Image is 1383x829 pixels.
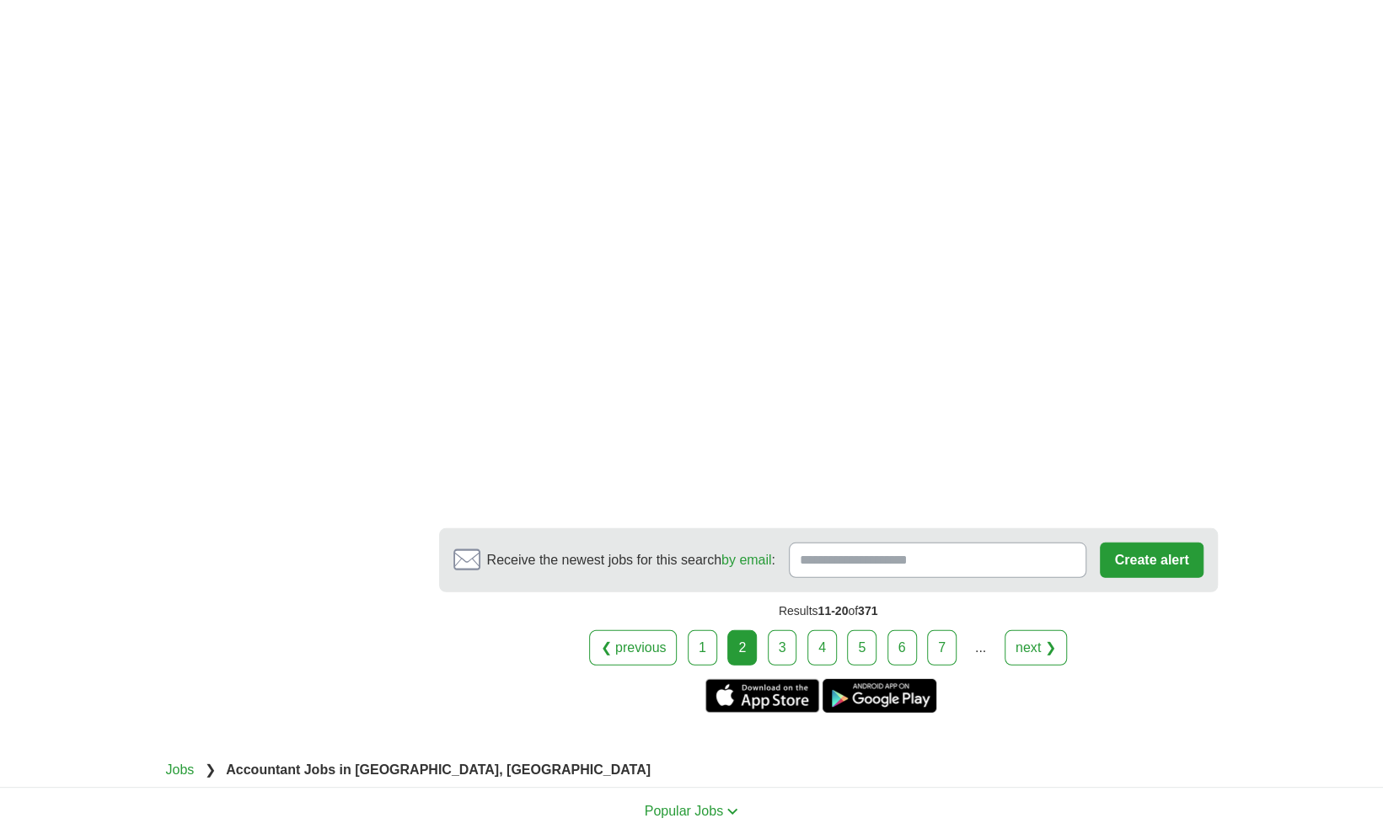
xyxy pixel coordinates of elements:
a: 3 [768,630,797,666]
span: ❯ [205,762,216,777]
div: ... [963,631,997,665]
a: Jobs [166,762,195,777]
a: 4 [807,630,837,666]
a: Get the iPhone app [705,679,819,713]
a: 6 [887,630,917,666]
strong: Accountant Jobs in [GEOGRAPHIC_DATA], [GEOGRAPHIC_DATA] [226,762,651,777]
a: next ❯ [1005,630,1067,666]
a: 5 [847,630,876,666]
span: Popular Jobs [645,804,723,818]
span: 371 [858,604,877,618]
div: Results of [439,592,1218,630]
div: 2 [727,630,757,666]
a: 1 [688,630,717,666]
button: Create alert [1100,543,1203,578]
a: 7 [927,630,957,666]
a: ❮ previous [589,630,677,666]
a: by email [721,553,772,567]
img: toggle icon [726,808,738,816]
span: Receive the newest jobs for this search : [487,550,775,570]
a: Get the Android app [823,679,936,713]
span: 11-20 [817,604,848,618]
